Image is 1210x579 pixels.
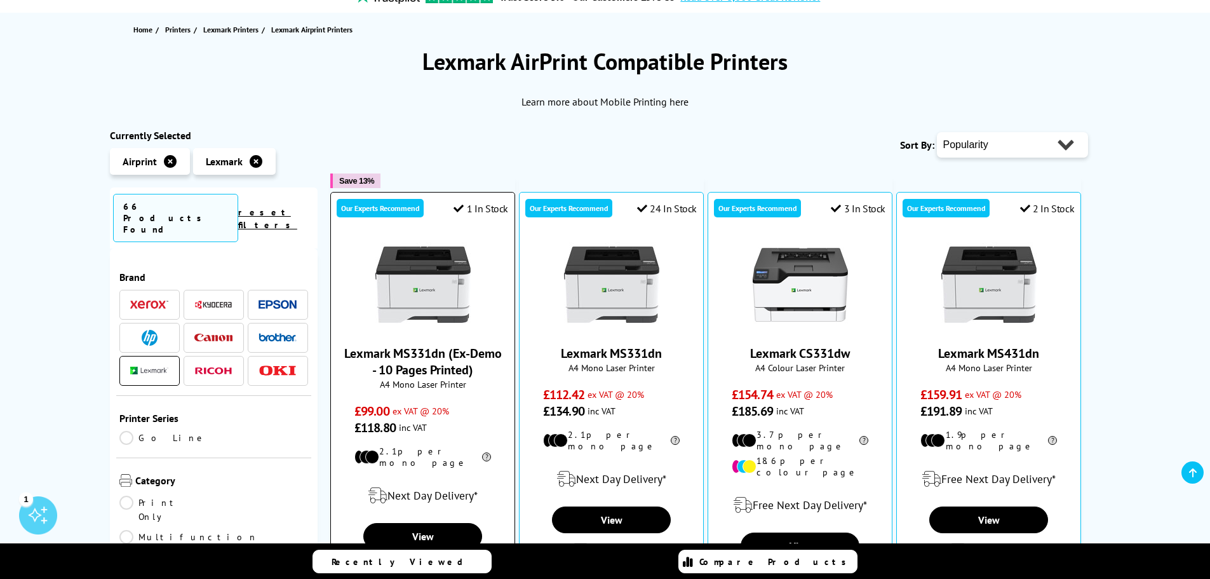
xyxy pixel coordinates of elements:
div: modal_delivery [337,478,508,514]
div: 1 In Stock [454,202,508,215]
div: 3 In Stock [831,202,885,215]
span: £118.80 [354,419,396,436]
img: Lexmark MS331dn (Ex-Demo - 10 Pages Printed) [375,237,471,332]
div: 2 In Stock [1020,202,1075,215]
span: £112.42 [543,386,584,403]
a: Go Line [119,431,214,445]
a: View [552,507,670,533]
div: 24 In Stock [637,202,697,215]
span: Airprint [123,155,157,168]
span: A4 Mono Laser Printer [337,378,508,390]
a: Lexmark MS331dn (Ex-Demo - 10 Pages Printed) [375,322,471,335]
a: Multifunction [119,530,258,544]
span: Category [135,474,309,489]
span: Lexmark Airprint Printers [271,25,353,34]
span: Printer Series [119,412,309,425]
a: Lexmark CS331dw [750,345,850,362]
a: HP [130,330,168,346]
a: Ricoh [194,363,232,379]
span: £159.91 [920,386,962,403]
a: Lexmark [130,363,168,379]
span: Compare Products [699,556,853,568]
span: ex VAT @ 20% [965,388,1021,400]
span: ex VAT @ 20% [393,405,449,417]
span: £191.89 [920,403,962,419]
img: Brother [259,333,297,342]
a: View [363,523,481,550]
img: Xerox [130,300,168,309]
span: A4 Colour Laser Printer [715,362,885,374]
div: modal_delivery [715,487,885,523]
span: £134.90 [543,403,584,419]
div: Our Experts Recommend [714,199,801,217]
a: View [741,533,859,559]
a: Lexmark MS431dn [941,322,1037,335]
span: £185.69 [732,403,773,419]
li: 2.1p per mono page [543,429,680,452]
a: Lexmark MS331dn [564,322,659,335]
label: Add to Compare [951,543,1028,557]
li: 18.6p per colour page [732,455,868,478]
span: Lexmark [206,155,243,168]
h1: Lexmark AirPrint Compatible Printers [110,46,1101,76]
a: Learn more about Mobile Printing here [521,95,689,108]
span: inc VAT [776,405,804,417]
a: Canon [194,330,232,346]
a: View [929,507,1047,533]
img: Ricoh [194,367,232,374]
img: Category [119,474,132,487]
a: reset filters [238,207,297,231]
a: Lexmark Printers [203,23,262,36]
a: Epson [259,297,297,313]
a: Lexmark MS331dn (Ex-Demo - 10 Pages Printed) [344,345,502,378]
img: OKI [259,365,297,376]
a: Print Only [119,496,214,524]
img: Lexmark [130,367,168,374]
a: Lexmark MS431dn [938,345,1039,362]
div: modal_delivery [526,461,697,497]
span: £99.00 [354,403,389,419]
a: Lexmark CS331dw [753,322,848,335]
li: 2.1p per mono page [354,446,491,468]
img: HP [142,330,158,346]
span: ex VAT @ 20% [776,388,833,400]
div: 1 [19,492,33,506]
span: inc VAT [588,405,615,417]
img: Lexmark MS431dn [941,237,1037,332]
span: Printers [165,23,191,36]
span: Save 13% [339,176,374,186]
img: Epson [259,300,297,310]
a: Home [133,23,156,36]
a: Xerox [130,297,168,313]
span: Brand [119,271,309,283]
span: inc VAT [399,421,427,433]
span: £154.74 [732,386,773,403]
span: 66 Products Found [113,194,238,242]
a: Kyocera [194,297,232,313]
div: Our Experts Recommend [337,199,424,217]
div: modal_delivery [903,461,1074,497]
img: Lexmark CS331dw [753,237,848,332]
a: Printers [165,23,194,36]
div: Our Experts Recommend [525,199,612,217]
a: Recently Viewed [313,550,492,573]
label: Add to Compare [574,543,651,557]
span: ex VAT @ 20% [588,388,644,400]
li: 1.9p per mono page [920,429,1057,452]
img: Canon [194,334,232,342]
a: OKI [259,363,297,379]
span: A4 Mono Laser Printer [526,362,697,374]
a: Compare Products [678,550,857,573]
div: Currently Selected [110,129,318,142]
div: Our Experts Recommend [903,199,990,217]
a: Brother [259,330,297,346]
span: A4 Mono Laser Printer [903,362,1074,374]
a: Lexmark MS331dn [561,345,662,362]
span: inc VAT [965,405,993,417]
img: Lexmark MS331dn [564,237,659,332]
li: 3.7p per mono page [732,429,868,452]
span: Recently Viewed [332,556,476,568]
span: Lexmark Printers [203,23,259,36]
span: Sort By: [900,139,934,151]
img: Kyocera [194,300,232,310]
